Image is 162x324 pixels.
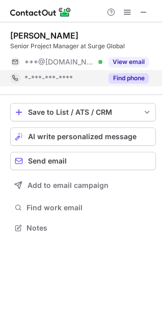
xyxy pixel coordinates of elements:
[26,203,152,212] span: Find work email
[109,73,149,83] button: Reveal Button
[24,57,95,67] span: ***@[DOMAIN_NAME]
[28,108,138,116] div: Save to List / ATS / CRM
[26,223,152,233] span: Notes
[10,221,156,235] button: Notes
[10,152,156,170] button: Send email
[10,176,156,195] button: Add to email campaign
[10,42,156,51] div: Senior Project Manager at Surge Global
[10,127,156,146] button: AI write personalized message
[28,157,67,165] span: Send email
[109,57,149,67] button: Reveal Button
[10,201,156,215] button: Find work email
[28,181,109,189] span: Add to email campaign
[28,133,137,141] span: AI write personalized message
[10,30,78,41] div: [PERSON_NAME]
[10,6,71,18] img: ContactOut v5.3.10
[10,103,156,121] button: save-profile-one-click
